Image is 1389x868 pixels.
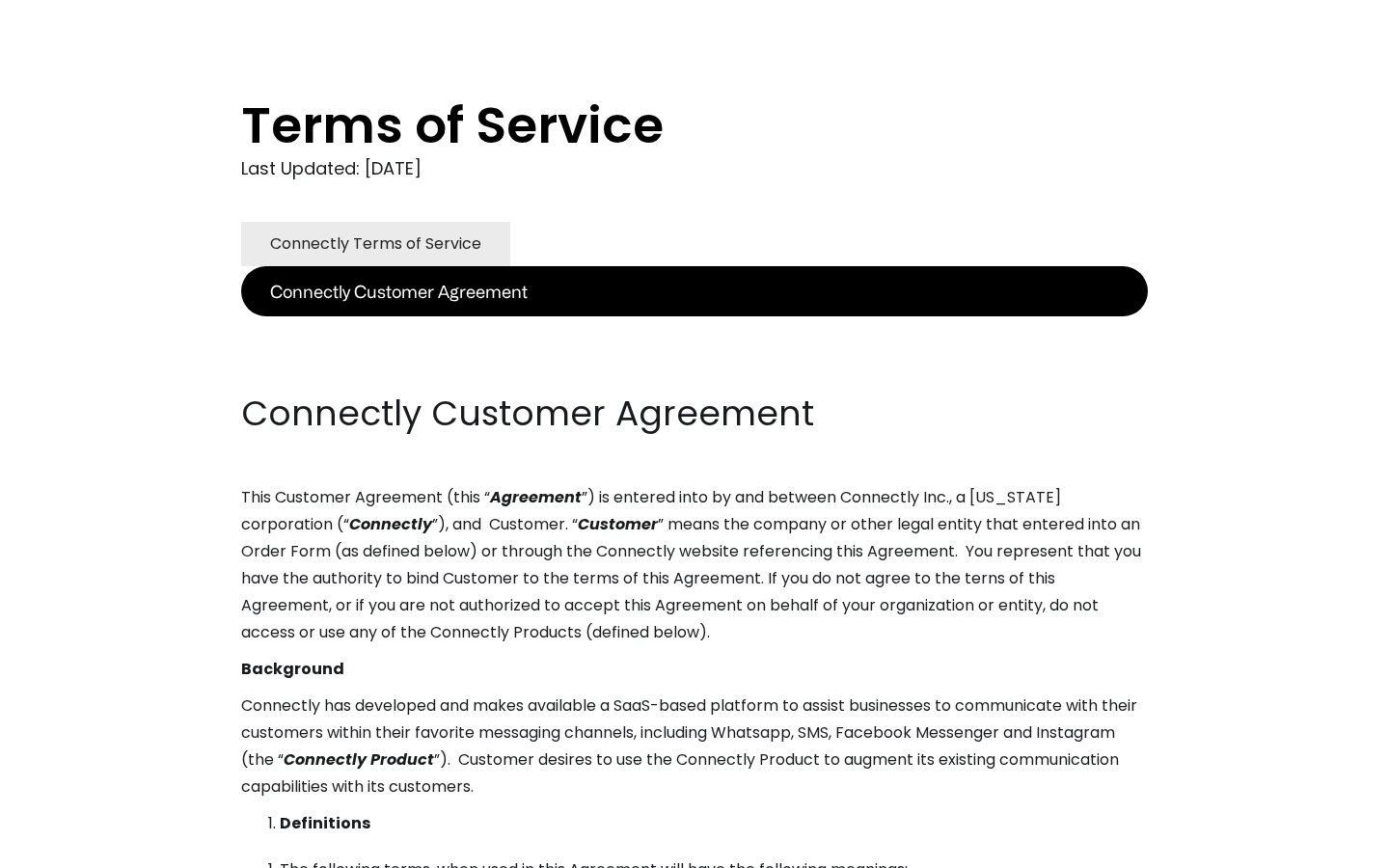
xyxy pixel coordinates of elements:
[284,748,434,771] em: Connectly Product
[39,834,116,861] ul: Language list
[280,812,370,834] strong: Definitions
[270,231,481,258] div: Connectly Terms of Service
[270,278,528,305] div: Connectly Customer Agreement
[578,513,658,535] em: Customer
[241,96,1071,154] h1: Terms of Service
[241,353,1148,380] p: ‍
[490,486,582,508] em: Agreement
[241,154,1148,183] div: Last Updated: [DATE]
[241,316,1148,343] p: ‍
[241,390,1148,438] h2: Connectly Customer Agreement
[19,832,116,861] aside: Language selected: English
[241,484,1148,646] p: This Customer Agreement (this “ ”) is entered into by and between Connectly Inc., a [US_STATE] co...
[241,658,344,680] strong: Background
[241,692,1148,800] p: Connectly has developed and makes available a SaaS-based platform to assist businesses to communi...
[349,513,432,535] em: Connectly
